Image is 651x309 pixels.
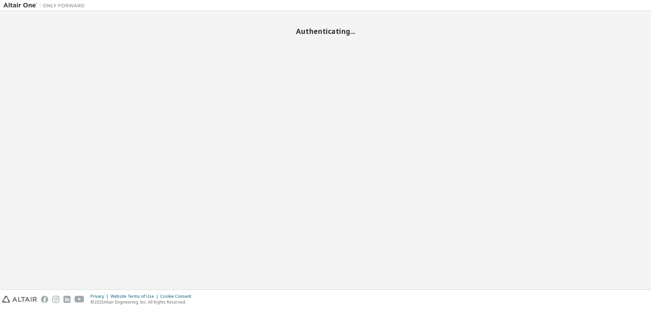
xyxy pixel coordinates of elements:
h2: Authenticating... [3,27,648,36]
img: facebook.svg [41,296,48,303]
div: Privacy [91,294,111,299]
div: Cookie Consent [160,294,195,299]
img: altair_logo.svg [2,296,37,303]
p: © 2025 Altair Engineering, Inc. All Rights Reserved. [91,299,195,305]
div: Website Terms of Use [111,294,160,299]
img: instagram.svg [52,296,59,303]
img: linkedin.svg [63,296,71,303]
img: Altair One [3,2,88,9]
img: youtube.svg [75,296,84,303]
